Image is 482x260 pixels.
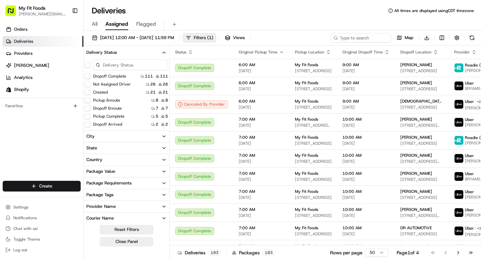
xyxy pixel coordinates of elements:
button: Views [222,33,248,42]
button: Courier Name [84,213,169,224]
span: [STREET_ADDRESS][PERSON_NAME] [400,123,444,128]
span: Original Pickup Time [239,49,277,55]
button: Close Panel [100,237,153,246]
span: Assigned [105,20,128,28]
span: Create [39,183,52,189]
span: 7:00 AM [239,207,284,212]
input: Type to search [331,33,391,42]
span: [STREET_ADDRESS] [400,86,444,92]
span: [STREET_ADDRESS] [400,141,444,146]
button: Toggle Theme [3,235,81,244]
span: 21 [150,90,156,95]
div: Canceled By Provider [175,100,228,108]
p: Rows per page [330,249,363,256]
label: Pickup Complete [93,114,125,119]
span: [STREET_ADDRESS] [295,141,332,146]
span: Uber [465,81,474,86]
span: [DATE] [239,159,284,164]
span: [STREET_ADDRESS] [295,213,332,218]
button: Settings [3,203,81,212]
button: Package Tags [84,189,169,201]
span: 26 [150,82,156,87]
button: [PERSON_NAME][EMAIL_ADDRESS][DOMAIN_NAME] [19,11,67,17]
span: [DATE] [239,141,284,146]
span: [STREET_ADDRESS] [295,177,332,182]
span: My Fit Foods [295,62,318,68]
span: [STREET_ADDRESS] [295,68,332,74]
span: 7 [156,106,158,111]
span: [STREET_ADDRESS] [295,86,332,92]
input: Delivery Status [93,59,168,70]
img: Shopify logo [6,87,11,92]
label: Dropoff Enroute [93,106,122,111]
span: [STREET_ADDRESS] [400,195,444,200]
span: Pylon [67,113,81,118]
span: [STREET_ADDRESS] [295,231,332,237]
span: 111 [145,74,153,79]
span: API Documentation [63,97,107,104]
span: 9:00 AM [342,62,390,68]
div: Package Requirements [86,180,132,186]
span: Uber [465,207,474,213]
span: 7:00 AM [239,244,284,249]
div: State [86,145,97,151]
span: [DATE] [342,141,390,146]
a: Powered byPylon [47,113,81,118]
span: Analytics [14,75,32,81]
span: [DATE] [239,231,284,237]
button: Refresh [467,33,477,42]
div: Start new chat [23,64,110,71]
span: 10:00 AM [342,225,390,231]
button: State [84,142,169,154]
a: 📗Knowledge Base [4,94,54,106]
button: My Fit Foods [19,5,46,11]
img: uber-new-logo.jpeg [455,154,463,163]
span: 7:00 AM [239,117,284,122]
span: [DATE] 12:00 AM - [DATE] 11:59 PM [100,35,174,41]
div: 💻 [57,98,62,103]
span: My Fit Foods [295,244,318,249]
span: 9:00 AM [342,80,390,86]
span: Status [175,49,186,55]
span: Orders [14,26,27,32]
button: Provider Name [84,201,169,212]
span: [PERSON_NAME] [14,62,49,69]
a: Deliveries [3,36,83,47]
span: Original Dropoff Time [342,49,383,55]
span: Deliveries [14,38,33,44]
span: 5 [165,114,168,119]
button: Package Requirements [84,177,169,189]
h1: Deliveries [92,5,126,16]
label: Dropoff Arrived [93,122,122,127]
span: [DATE] [342,86,390,92]
a: 💻API Documentation [54,94,110,106]
img: uber-new-logo.jpeg [455,227,463,235]
span: My Fit Foods [295,207,318,212]
span: Shopify [14,87,29,93]
span: [DATE] [239,177,284,182]
button: Create [3,181,81,191]
div: 183 [208,250,221,256]
button: Map [394,33,416,42]
span: 7 [165,106,168,111]
label: Created [93,90,108,95]
span: [PERSON_NAME] [400,153,432,158]
span: 10:00 AM [342,189,390,194]
button: Notifications [3,213,81,223]
span: 6:00 AM [239,80,284,86]
span: 7:00 AM [239,189,284,194]
span: Uber [465,189,474,194]
div: Deliveries [178,249,221,256]
img: uber-new-logo.jpeg [455,172,463,181]
div: Provider Name [86,204,116,210]
span: [DATE] [342,177,390,182]
span: Knowledge Base [13,97,51,104]
span: 7:00 AM [239,171,284,176]
span: My Fit Foods [295,189,318,194]
div: Page 1 of 4 [397,249,419,256]
span: 10:00 AM [342,244,390,249]
span: My Fit Foods [295,225,318,231]
span: 10:00 AM [342,117,390,122]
